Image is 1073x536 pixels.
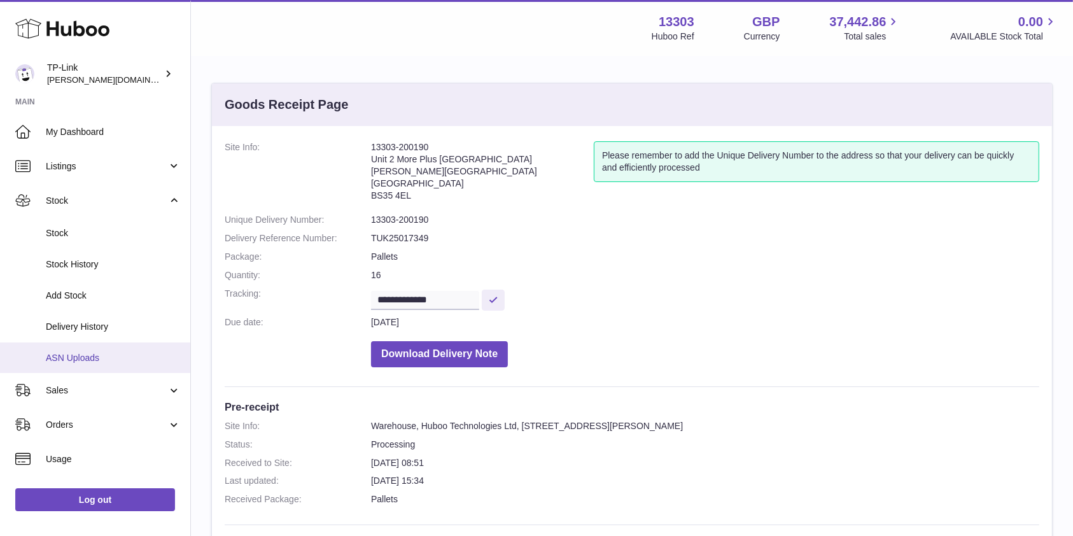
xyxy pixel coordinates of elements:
[652,31,694,43] div: Huboo Ref
[46,419,167,431] span: Orders
[225,457,371,469] dt: Received to Site:
[371,141,594,208] address: 13303-200190 Unit 2 More Plus [GEOGRAPHIC_DATA] [PERSON_NAME][GEOGRAPHIC_DATA] [GEOGRAPHIC_DATA] ...
[225,96,349,113] h3: Goods Receipt Page
[46,258,181,271] span: Stock History
[46,290,181,302] span: Add Stock
[371,439,1039,451] dd: Processing
[950,31,1058,43] span: AVAILABLE Stock Total
[371,214,1039,226] dd: 13303-200190
[225,439,371,451] dt: Status:
[225,420,371,432] dt: Site Info:
[371,316,1039,328] dd: [DATE]
[371,457,1039,469] dd: [DATE] 08:51
[844,31,901,43] span: Total sales
[371,493,1039,505] dd: Pallets
[46,352,181,364] span: ASN Uploads
[594,141,1039,182] div: Please remember to add the Unique Delivery Number to the address so that your delivery can be qui...
[371,475,1039,487] dd: [DATE] 15:34
[225,141,371,208] dt: Site Info:
[225,232,371,244] dt: Delivery Reference Number:
[225,251,371,263] dt: Package:
[1018,13,1043,31] span: 0.00
[46,227,181,239] span: Stock
[46,321,181,333] span: Delivery History
[371,269,1039,281] dd: 16
[225,214,371,226] dt: Unique Delivery Number:
[47,62,162,86] div: TP-Link
[225,288,371,310] dt: Tracking:
[950,13,1058,43] a: 0.00 AVAILABLE Stock Total
[225,400,1039,414] h3: Pre-receipt
[225,316,371,328] dt: Due date:
[15,64,34,83] img: susie.li@tp-link.com
[46,126,181,138] span: My Dashboard
[46,453,181,465] span: Usage
[752,13,780,31] strong: GBP
[371,232,1039,244] dd: TUK25017349
[225,493,371,505] dt: Received Package:
[829,13,901,43] a: 37,442.86 Total sales
[371,251,1039,263] dd: Pallets
[46,195,167,207] span: Stock
[47,74,321,85] span: [PERSON_NAME][DOMAIN_NAME][EMAIL_ADDRESS][DOMAIN_NAME]
[744,31,780,43] div: Currency
[225,475,371,487] dt: Last updated:
[659,13,694,31] strong: 13303
[15,488,175,511] a: Log out
[371,420,1039,432] dd: Warehouse, Huboo Technologies Ltd, [STREET_ADDRESS][PERSON_NAME]
[829,13,886,31] span: 37,442.86
[371,341,508,367] button: Download Delivery Note
[46,384,167,397] span: Sales
[225,269,371,281] dt: Quantity:
[46,160,167,173] span: Listings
